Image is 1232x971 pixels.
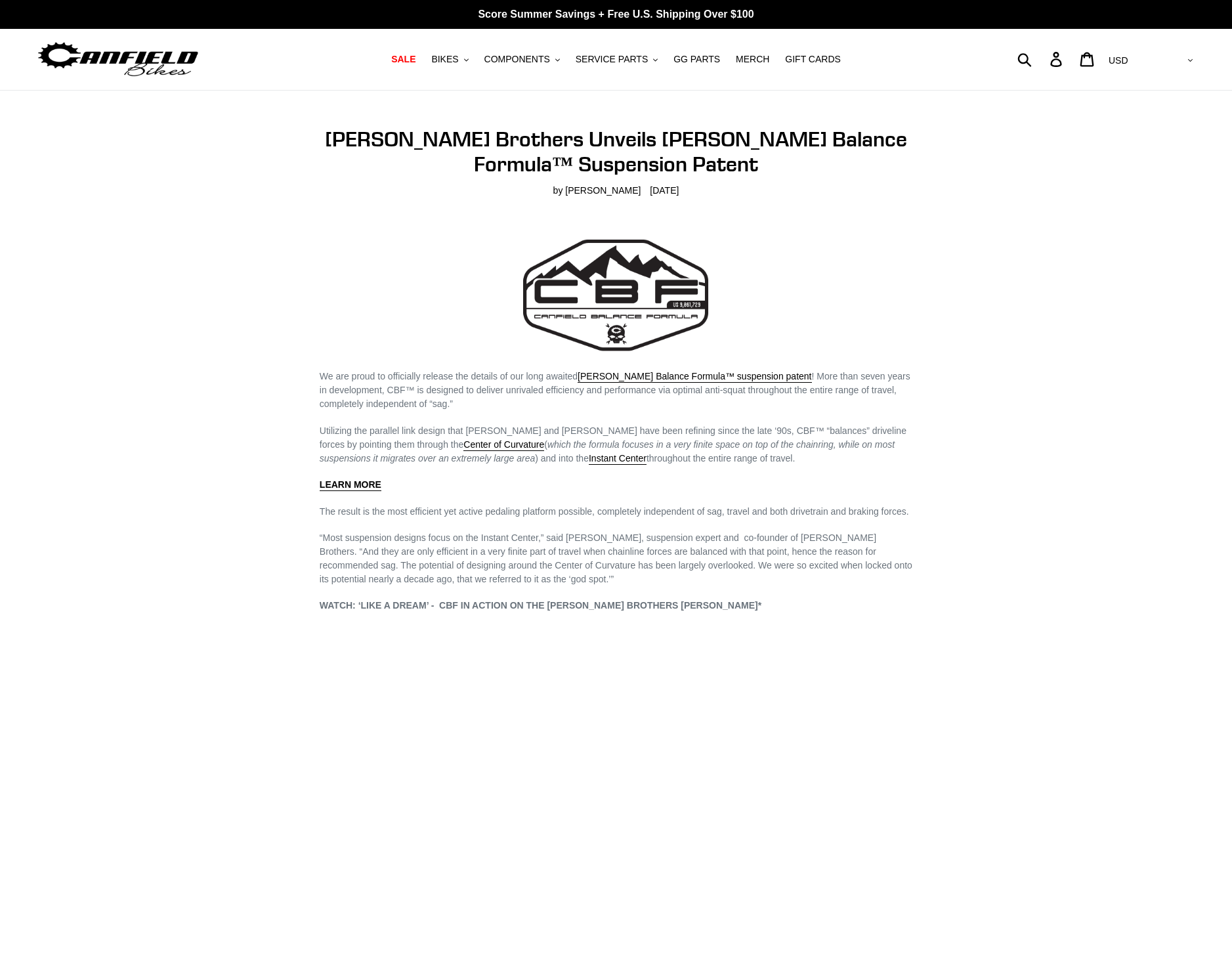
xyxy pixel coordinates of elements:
[589,453,647,465] a: Instant Center
[391,54,415,65] span: SALE
[553,184,641,198] span: by [PERSON_NAME]
[463,439,544,451] a: Center of Curvature
[484,54,550,65] span: COMPONENTS
[320,424,912,465] p: Utilizing the parallel link design that [PERSON_NAME] and [PERSON_NAME] have been refining since ...
[1025,45,1058,74] input: Search
[320,479,381,491] a: LEARN MORE
[520,234,712,357] img: CBF-Logo.png
[569,51,664,68] button: SERVICE PARTS
[320,127,912,177] h1: [PERSON_NAME] Brothers Unveils [PERSON_NAME] Balance Formula™ Suspension Patent
[36,39,200,80] img: Canfield Bikes
[320,505,912,519] p: The result is the most efficient yet active pedaling platform possible, completely independent of...
[736,54,769,65] span: MERCH
[729,51,776,68] a: MERCH
[478,51,566,68] button: COMPONENTS
[320,600,761,611] strong: WATCH: ‘LIKE A DREAM’ - CBF IN ACTION ON THE [PERSON_NAME] BROTHERS [PERSON_NAME]*
[778,51,847,68] a: GIFT CARDS
[385,51,422,68] a: SALE
[650,185,679,196] time: [DATE]
[425,51,475,68] button: BIKES
[785,54,841,65] span: GIFT CARDS
[667,51,727,68] a: GG PARTS
[673,54,720,65] span: GG PARTS
[320,439,895,464] em: which the formula focuses in a very finite space on top of the chainring, while on most suspensio...
[320,370,912,411] p: We are proud to officially release the details of our long awaited ! More than seven years in dev...
[576,54,648,65] span: SERVICE PARTS
[431,54,458,65] span: BIKES
[578,371,811,383] a: [PERSON_NAME] Balance Formula™ suspension patent
[320,531,912,586] p: “Most suspension designs focus on the Instant Center,” said [PERSON_NAME], suspension expert and ...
